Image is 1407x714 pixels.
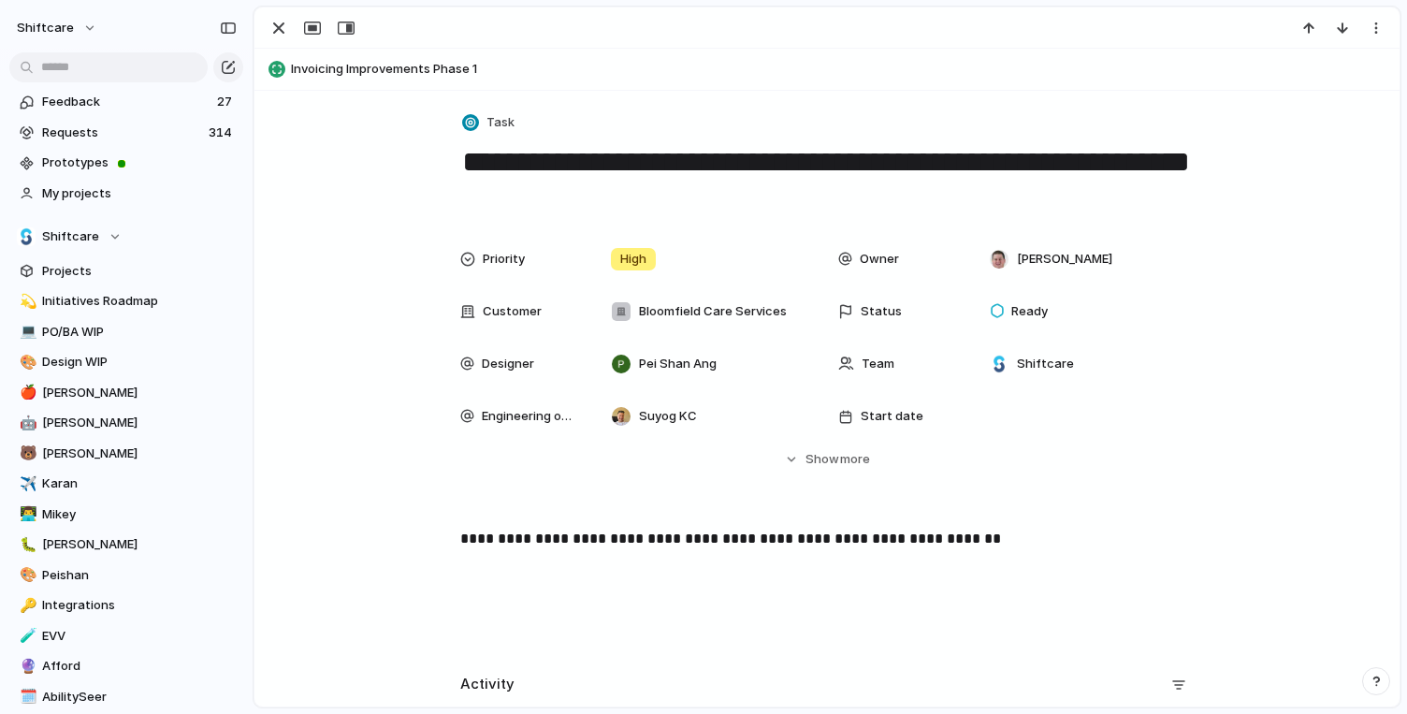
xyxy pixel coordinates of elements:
[639,355,717,373] span: Pei Shan Ang
[9,223,243,251] button: Shiftcare
[1017,355,1074,373] span: Shiftcare
[42,124,203,142] span: Requests
[17,292,36,311] button: 💫
[9,409,243,437] a: 🤖[PERSON_NAME]
[20,291,33,313] div: 💫
[860,250,899,269] span: Owner
[1017,250,1112,269] span: [PERSON_NAME]
[42,323,237,342] span: PO/BA WIP
[42,505,237,524] span: Mikey
[20,443,33,464] div: 🐻
[639,302,787,321] span: Bloomfield Care Services
[9,287,243,315] a: 💫Initiatives Roadmap
[20,656,33,678] div: 🔮
[17,474,36,493] button: ✈️
[17,19,74,37] span: shiftcare
[458,109,520,137] button: Task
[639,407,697,426] span: Suyog KC
[17,657,36,676] button: 🔮
[42,474,237,493] span: Karan
[9,149,243,177] a: Prototypes
[291,60,1391,79] span: Invoicing Improvements Phase 1
[483,250,525,269] span: Priority
[9,591,243,619] a: 🔑Integrations
[42,414,237,432] span: [PERSON_NAME]
[9,531,243,559] a: 🐛[PERSON_NAME]
[862,355,894,373] span: Team
[805,450,839,469] span: Show
[42,353,237,372] span: Design WIP
[17,566,36,585] button: 🎨
[9,88,243,116] a: Feedback27
[20,474,33,495] div: ✈️
[217,93,236,111] span: 27
[9,501,243,529] a: 👨‍💻Mikey
[20,686,33,707] div: 🗓️
[42,596,237,615] span: Integrations
[9,348,243,376] a: 🎨Design WIP
[9,561,243,590] a: 🎨Peishan
[263,54,1391,84] button: Invoicing Improvements Phase 1
[9,683,243,711] a: 🗓️AbilitySeer
[20,352,33,373] div: 🎨
[483,302,542,321] span: Customer
[9,652,243,680] a: 🔮Afford
[42,227,99,246] span: Shiftcare
[20,382,33,403] div: 🍎
[20,503,33,525] div: 👨‍💻
[17,535,36,554] button: 🐛
[1011,302,1048,321] span: Ready
[17,414,36,432] button: 🤖
[9,622,243,650] a: 🧪EVV
[42,688,237,707] span: AbilitySeer
[9,470,243,498] a: ✈️Karan
[9,119,243,147] a: Requests314
[482,407,580,426] span: Engineering owner
[42,444,237,463] span: [PERSON_NAME]
[17,384,36,402] button: 🍎
[17,596,36,615] button: 🔑
[8,13,107,43] button: shiftcare
[9,180,243,208] a: My projects
[42,384,237,402] span: [PERSON_NAME]
[42,627,237,646] span: EVV
[861,407,923,426] span: Start date
[17,444,36,463] button: 🐻
[42,566,237,585] span: Peishan
[42,153,237,172] span: Prototypes
[17,627,36,646] button: 🧪
[17,688,36,707] button: 🗓️
[486,113,515,132] span: Task
[9,440,243,468] a: 🐻[PERSON_NAME]
[9,379,243,407] a: 🍎[PERSON_NAME]
[20,625,33,647] div: 🧪
[460,674,515,695] h2: Activity
[20,413,33,434] div: 🤖
[9,318,243,346] a: 💻PO/BA WIP
[42,292,237,311] span: Initiatives Roadmap
[17,353,36,372] button: 🎨
[482,355,534,373] span: Designer
[42,93,211,111] span: Feedback
[460,443,1194,476] button: Showmore
[42,657,237,676] span: Afford
[17,505,36,524] button: 👨‍💻
[42,535,237,554] span: [PERSON_NAME]
[20,534,33,556] div: 🐛
[620,250,646,269] span: High
[42,184,237,203] span: My projects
